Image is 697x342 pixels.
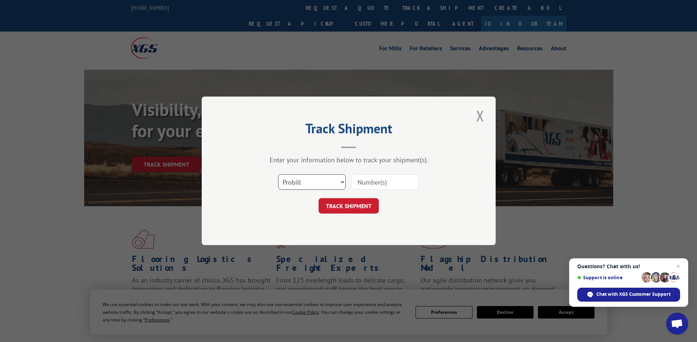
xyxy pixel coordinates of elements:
[577,263,680,269] span: Questions? Chat with us!
[319,199,379,214] button: TRACK SHIPMENT
[596,291,671,298] span: Chat with XGS Customer Support
[666,313,688,335] a: Open chat
[474,106,486,126] button: Close modal
[577,288,680,302] span: Chat with XGS Customer Support
[577,275,639,280] span: Support is online
[238,123,459,137] h2: Track Shipment
[238,156,459,164] div: Enter your information below to track your shipment(s).
[351,175,419,190] input: Number(s)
